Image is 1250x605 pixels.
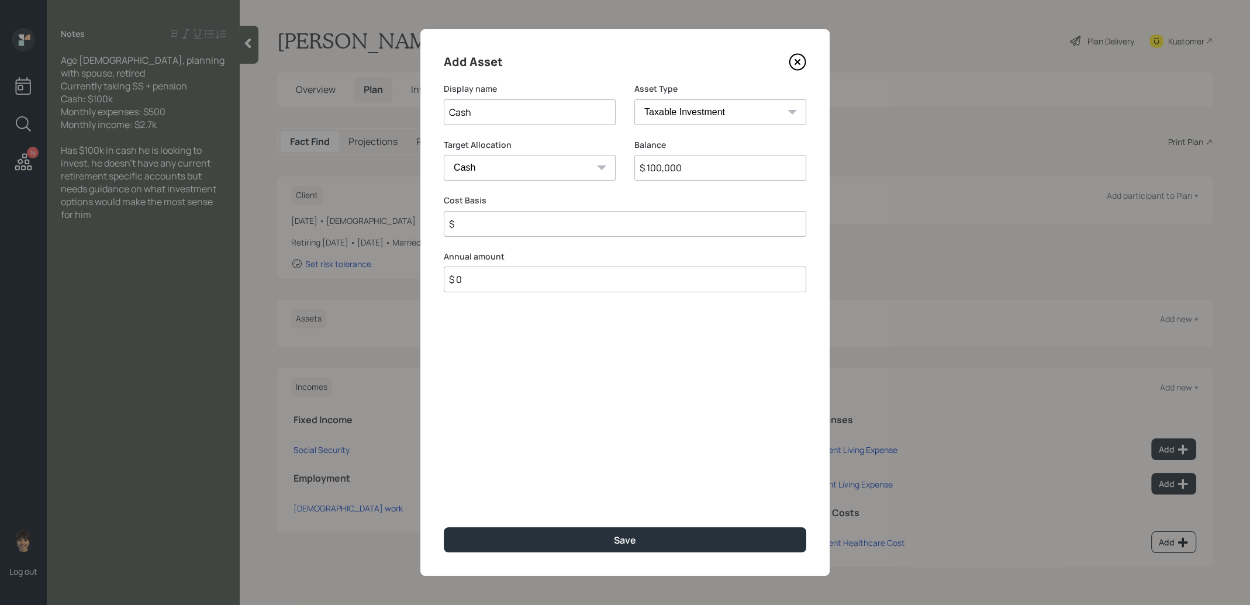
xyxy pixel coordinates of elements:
[634,139,806,151] label: Balance
[634,83,806,95] label: Asset Type
[444,53,503,71] h4: Add Asset
[444,139,616,151] label: Target Allocation
[444,83,616,95] label: Display name
[614,534,636,547] div: Save
[444,195,806,206] label: Cost Basis
[444,527,806,552] button: Save
[444,251,806,262] label: Annual amount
